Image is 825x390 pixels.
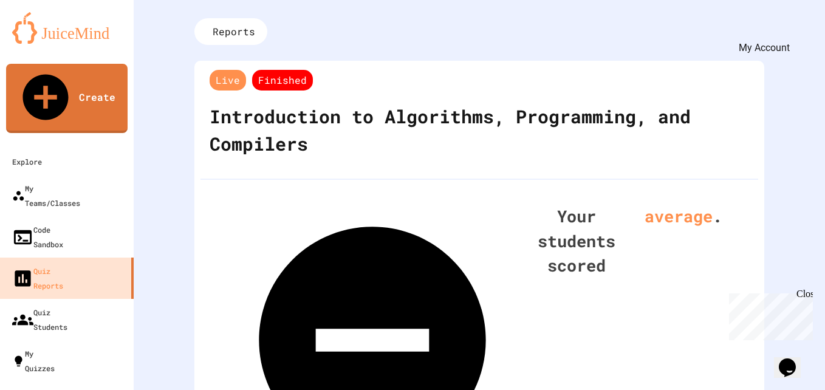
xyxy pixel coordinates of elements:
[739,41,790,55] div: My Account
[724,289,813,340] iframe: chat widget
[12,154,42,169] div: Explore
[5,5,84,77] div: Chat with us now!Close
[252,70,313,91] span: Finished
[207,94,728,166] div: Introduction to Algorithms, Programming, and Compilers
[213,24,255,39] span: Reports
[12,181,80,210] div: My Teams/Classes
[210,70,246,91] span: Live
[774,341,813,378] iframe: chat widget
[6,64,128,133] a: Create
[12,222,63,251] div: Code Sandbox
[12,305,67,334] div: Quiz Students
[12,346,55,375] div: My Quizzes
[12,264,63,293] div: Quiz Reports
[12,12,122,44] img: logo-orange.svg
